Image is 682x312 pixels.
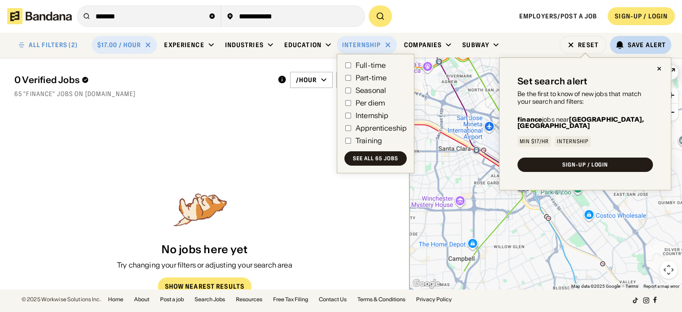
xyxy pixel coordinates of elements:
[236,297,262,302] a: Resources
[628,41,666,49] div: Save Alert
[14,90,395,98] div: 65 "finance" jobs on [DOMAIN_NAME]
[412,278,441,290] img: Google
[578,42,599,48] div: Reset
[7,8,72,24] img: Bandana logotype
[14,75,270,85] div: 0 Verified Jobs
[225,41,264,49] div: Industries
[412,278,441,290] a: Open this area in Google Maps (opens a new window)
[517,116,653,129] div: jobs near
[416,297,452,302] a: Privacy Policy
[517,115,542,123] b: finance
[562,162,608,167] div: SIGN-UP / LOGIN
[164,41,204,49] div: Experience
[571,284,620,289] span: Map data ©2025 Google
[108,297,123,302] a: Home
[117,260,292,270] div: Try changing your filters or adjusting your search area
[615,12,668,20] div: SIGN-UP / LOGIN
[14,103,395,189] div: grid
[356,112,389,119] div: Internship
[284,41,321,49] div: Education
[29,42,78,48] div: ALL FILTERS (2)
[643,284,679,289] a: Report a map error
[626,284,638,289] a: Terms (opens in new tab)
[356,74,387,81] div: Part-time
[356,62,386,69] div: Full-time
[356,87,386,94] div: Seasonal
[342,41,381,49] div: Internship
[195,297,225,302] a: Search Jobs
[357,297,405,302] a: Terms & Conditions
[165,283,244,290] div: Show Nearest Results
[353,156,398,161] div: See all 65 jobs
[22,297,101,302] div: © 2025 Workwise Solutions Inc.
[97,41,141,49] div: $17.00 / hour
[134,297,149,302] a: About
[319,297,347,302] a: Contact Us
[517,90,653,105] div: Be the first to know of new jobs that match your search and filters:
[404,41,442,49] div: Companies
[519,12,597,20] a: Employers/Post a job
[557,139,589,144] div: Internship
[160,297,184,302] a: Post a job
[273,297,308,302] a: Free Tax Filing
[462,41,489,49] div: Subway
[356,124,407,132] div: Apprenticeship
[161,243,248,256] div: No jobs here yet
[517,76,587,87] div: Set search alert
[356,99,385,106] div: Per diem
[356,137,382,144] div: Training
[517,115,644,130] b: [GEOGRAPHIC_DATA], [GEOGRAPHIC_DATA]
[296,76,317,84] div: /hour
[520,139,549,144] div: Min $17/hr
[660,261,678,279] button: Map camera controls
